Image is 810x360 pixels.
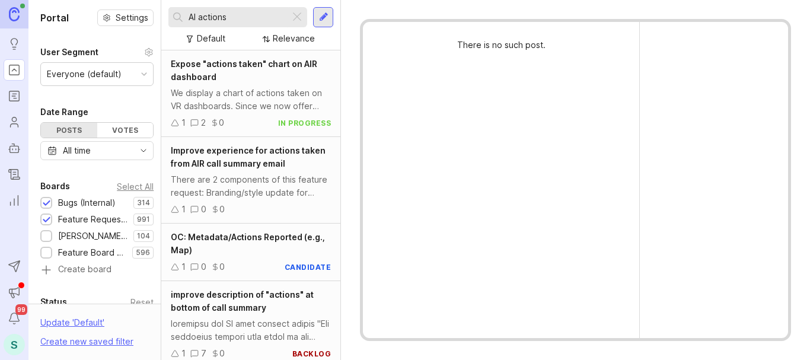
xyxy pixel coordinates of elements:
div: [PERSON_NAME] (Public) [58,230,127,243]
div: Votes [97,123,154,138]
div: All time [63,144,91,157]
a: Portal [4,59,25,81]
div: There are 2 components of this feature request: Branding/style update for associated landing page... [171,173,331,199]
div: Reset [130,299,154,305]
span: Expose "actions taken" chart on AIR dashboard [171,59,317,82]
a: Users [4,111,25,133]
div: Everyone (default) [47,68,122,81]
div: Date Range [40,105,88,119]
div: Create new saved filter [40,335,133,348]
div: 0 [219,347,225,360]
a: Reporting [4,190,25,211]
button: Settings [97,9,154,26]
button: S [4,334,25,355]
div: 1 [181,260,186,273]
span: Improve experience for actions taken from AIR call summary email [171,145,326,168]
a: Expose "actions taken" chart on AIR dashboardWe display a chart of actions taken on VR dashboards... [161,50,340,137]
div: Relevance [273,32,315,45]
div: Update ' Default ' [40,316,104,335]
p: 104 [137,231,150,241]
span: OC: Metadata/Actions Reported (e.g., Map) [171,232,325,255]
h1: Portal [40,11,69,25]
span: Settings [116,12,148,24]
button: Announcements [4,282,25,303]
button: Send to Autopilot [4,256,25,277]
p: 596 [136,248,150,257]
div: 0 [219,203,225,216]
div: loremipsu dol SI amet consect adipis "Eli seddoeius tempori utla etdol ma ali enim:" adm veni qui... [171,317,331,343]
div: candidate [285,262,331,272]
div: Feature Requests (Internal) [58,213,127,226]
a: Create board [40,265,154,276]
svg: toggle icon [134,146,153,155]
div: Feature Board Sandbox [DATE] [58,246,126,259]
a: Autopilot [4,138,25,159]
span: 99 [15,304,27,315]
a: OC: Metadata/Actions Reported (e.g., Map)100candidate [161,224,340,281]
div: User Segment [40,45,98,59]
div: Boards [40,179,70,193]
div: Default [197,32,225,45]
a: Ideas [4,33,25,55]
div: Posts [41,123,97,138]
div: 1 [181,203,186,216]
a: Improve experience for actions taken from AIR call summary emailThere are 2 components of this fe... [161,137,340,224]
button: Notifications [4,308,25,329]
div: in progress [278,118,331,128]
div: 1 [181,347,186,360]
div: backlog [292,349,331,359]
div: We display a chart of actions taken on VR dashboards. Since we now offer many of these actions on... [171,87,331,113]
div: 1 [181,116,186,129]
div: 0 [219,260,225,273]
div: Status [40,295,67,309]
div: 0 [219,116,224,129]
p: 991 [137,215,150,224]
div: 7 [201,347,206,360]
p: 314 [137,198,150,208]
div: Bugs (Internal) [58,196,116,209]
div: 2 [201,116,206,129]
img: Canny Home [9,7,20,21]
div: Select All [117,183,154,190]
a: Changelog [4,164,25,185]
div: 0 [201,203,206,216]
input: Search... [189,11,285,24]
div: There is no such post. [382,41,620,49]
div: 0 [201,260,206,273]
span: improve description of "actions" at bottom of call summary [171,289,314,313]
a: Roadmaps [4,85,25,107]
